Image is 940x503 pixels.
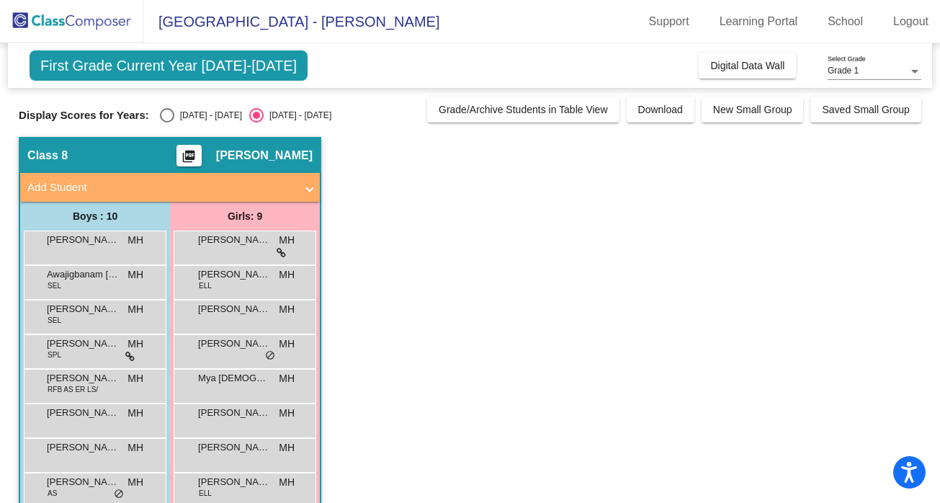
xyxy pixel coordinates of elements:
[199,280,212,291] span: ELL
[20,173,320,202] mat-expansion-panel-header: Add Student
[279,406,295,421] span: MH
[699,53,796,79] button: Digital Data Wall
[198,267,270,282] span: [PERSON_NAME]
[27,179,295,196] mat-panel-title: Add Student
[627,97,694,123] button: Download
[708,10,810,33] a: Learning Portal
[127,233,143,248] span: MH
[127,406,143,421] span: MH
[30,50,308,81] span: First Grade Current Year [DATE]-[DATE]
[160,108,331,123] mat-radio-group: Select an option
[439,104,608,115] span: Grade/Archive Students in Table View
[47,233,119,247] span: [PERSON_NAME]
[198,233,270,247] span: [PERSON_NAME]
[279,475,295,490] span: MH
[264,109,331,122] div: [DATE] - [DATE]
[127,440,143,455] span: MH
[144,10,439,33] span: [GEOGRAPHIC_DATA] - [PERSON_NAME]
[174,109,242,122] div: [DATE] - [DATE]
[279,267,295,282] span: MH
[48,315,61,326] span: SEL
[176,145,202,166] button: Print Students Details
[816,10,874,33] a: School
[198,302,270,316] span: [PERSON_NAME]
[47,302,119,316] span: [PERSON_NAME]
[199,488,212,499] span: ELL
[637,10,701,33] a: Support
[828,66,859,76] span: Grade 1
[127,337,143,352] span: MH
[127,302,143,317] span: MH
[216,148,313,163] span: [PERSON_NAME]
[48,280,61,291] span: SEL
[710,60,784,71] span: Digital Data Wall
[279,371,295,386] span: MH
[279,233,295,248] span: MH
[48,350,61,360] span: SPL
[180,149,197,169] mat-icon: picture_as_pdf
[279,440,295,455] span: MH
[822,104,909,115] span: Saved Small Group
[27,148,68,163] span: Class 8
[127,267,143,282] span: MH
[198,337,270,351] span: [PERSON_NAME]
[20,202,170,231] div: Boys : 10
[127,371,143,386] span: MH
[127,475,143,490] span: MH
[638,104,683,115] span: Download
[265,350,275,362] span: do_not_disturb_alt
[47,267,119,282] span: Awajigbanam [PERSON_NAME]
[279,302,295,317] span: MH
[198,406,270,420] span: [PERSON_NAME]
[882,10,940,33] a: Logout
[170,202,320,231] div: Girls: 9
[48,384,98,395] span: RFB AS ER LS/
[47,475,119,489] span: [PERSON_NAME]
[47,337,119,351] span: [PERSON_NAME]
[47,440,119,455] span: [PERSON_NAME]
[114,489,124,500] span: do_not_disturb_alt
[713,104,792,115] span: New Small Group
[198,440,270,455] span: [PERSON_NAME]
[427,97,619,123] button: Grade/Archive Students in Table View
[198,371,270,386] span: Mya [DEMOGRAPHIC_DATA]
[279,337,295,352] span: MH
[48,488,57,499] span: AS
[47,406,119,420] span: [PERSON_NAME]
[198,475,270,489] span: [PERSON_NAME]
[810,97,921,123] button: Saved Small Group
[47,371,119,386] span: [PERSON_NAME]
[19,109,149,122] span: Display Scores for Years:
[702,97,804,123] button: New Small Group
